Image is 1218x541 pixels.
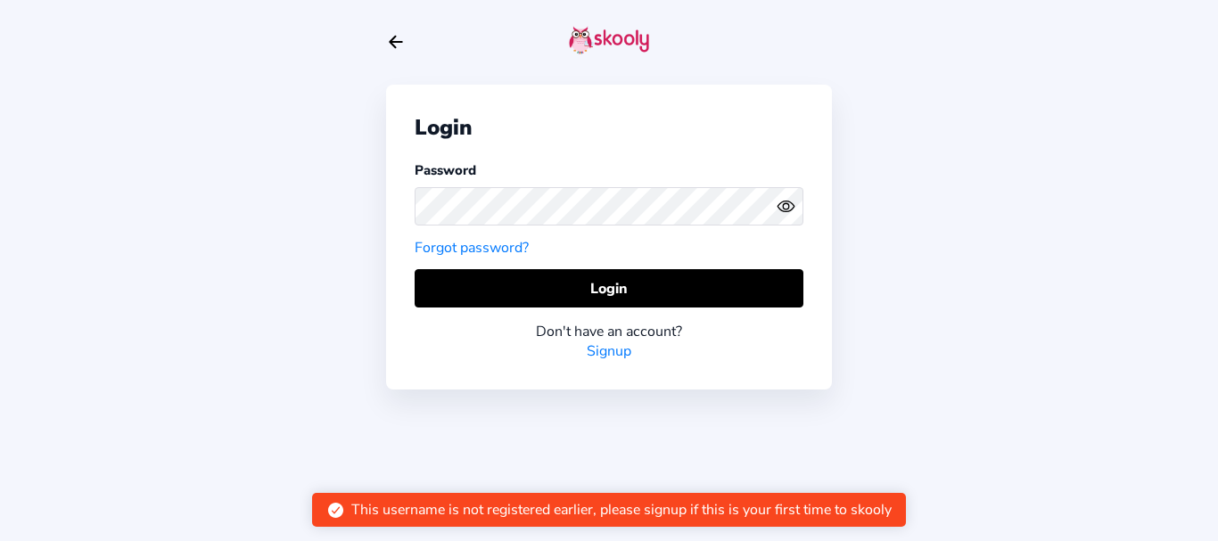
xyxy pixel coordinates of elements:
div: Don't have an account? [415,322,803,341]
button: Login [415,269,803,307]
ion-icon: eye outline [777,197,795,216]
div: This username is not registered earlier, please signup if this is your first time to skooly [351,500,892,520]
button: arrow back outline [386,32,406,52]
a: Forgot password? [415,238,529,258]
a: Signup [587,341,631,361]
ion-icon: checkmark circle [326,501,345,520]
div: Login [415,113,803,142]
img: skooly-logo.png [569,26,649,54]
button: eye outlineeye off outline [777,197,803,216]
label: Password [415,161,476,179]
